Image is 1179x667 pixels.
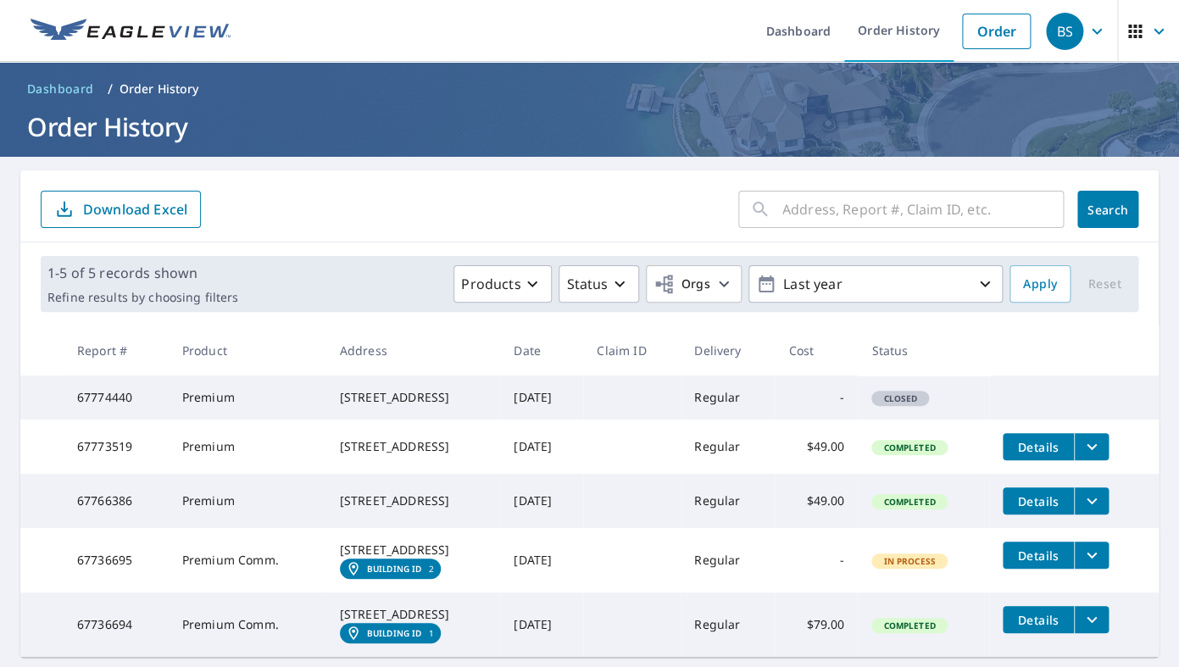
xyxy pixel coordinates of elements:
[169,325,326,375] th: Product
[1013,547,1064,564] span: Details
[1013,439,1064,455] span: Details
[500,592,583,657] td: [DATE]
[64,474,169,528] td: 67766386
[1074,487,1109,514] button: filesDropdownBtn-67766386
[367,628,422,638] em: Building ID
[64,375,169,420] td: 67774440
[681,474,775,528] td: Regular
[1013,493,1064,509] span: Details
[873,442,945,453] span: Completed
[500,325,583,375] th: Date
[775,420,858,474] td: $49.00
[1003,542,1074,569] button: detailsBtn-67736695
[1074,542,1109,569] button: filesDropdownBtn-67736695
[858,325,989,375] th: Status
[1013,612,1064,628] span: Details
[583,325,681,375] th: Claim ID
[169,528,326,592] td: Premium Comm.
[20,75,1159,103] nav: breadcrumb
[775,592,858,657] td: $79.00
[775,325,858,375] th: Cost
[1091,202,1125,218] span: Search
[500,420,583,474] td: [DATE]
[108,79,113,99] li: /
[500,528,583,592] td: [DATE]
[169,420,326,474] td: Premium
[461,274,520,294] p: Products
[782,186,1064,233] input: Address, Report #, Claim ID, etc.
[646,265,742,303] button: Orgs
[873,496,945,508] span: Completed
[775,528,858,592] td: -
[873,392,927,404] span: Closed
[41,191,201,228] button: Download Excel
[1074,433,1109,460] button: filesDropdownBtn-67773519
[453,265,552,303] button: Products
[340,623,441,643] a: Building ID1
[1074,606,1109,633] button: filesDropdownBtn-67736694
[681,528,775,592] td: Regular
[340,492,487,509] div: [STREET_ADDRESS]
[64,592,169,657] td: 67736694
[775,474,858,528] td: $49.00
[20,75,101,103] a: Dashboard
[169,474,326,528] td: Premium
[653,274,710,295] span: Orgs
[962,14,1031,49] a: Order
[775,375,858,420] td: -
[340,389,487,406] div: [STREET_ADDRESS]
[566,274,608,294] p: Status
[1003,433,1074,460] button: detailsBtn-67773519
[340,559,441,579] a: Building ID2
[776,270,975,299] p: Last year
[83,200,187,219] p: Download Excel
[120,81,199,97] p: Order History
[169,592,326,657] td: Premium Comm.
[1046,13,1083,50] div: BS
[169,375,326,420] td: Premium
[681,375,775,420] td: Regular
[748,265,1003,303] button: Last year
[1009,265,1071,303] button: Apply
[64,528,169,592] td: 67736695
[681,420,775,474] td: Regular
[47,263,238,283] p: 1-5 of 5 records shown
[559,265,639,303] button: Status
[1023,274,1057,295] span: Apply
[340,542,487,559] div: [STREET_ADDRESS]
[64,325,169,375] th: Report #
[681,592,775,657] td: Regular
[27,81,94,97] span: Dashboard
[500,375,583,420] td: [DATE]
[367,564,422,574] em: Building ID
[500,474,583,528] td: [DATE]
[1003,606,1074,633] button: detailsBtn-67736694
[873,620,945,631] span: Completed
[326,325,501,375] th: Address
[20,109,1159,144] h1: Order History
[31,19,231,44] img: EV Logo
[1077,191,1138,228] button: Search
[873,555,946,567] span: In Process
[681,325,775,375] th: Delivery
[340,606,487,623] div: [STREET_ADDRESS]
[1003,487,1074,514] button: detailsBtn-67766386
[47,290,238,305] p: Refine results by choosing filters
[340,438,487,455] div: [STREET_ADDRESS]
[64,420,169,474] td: 67773519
